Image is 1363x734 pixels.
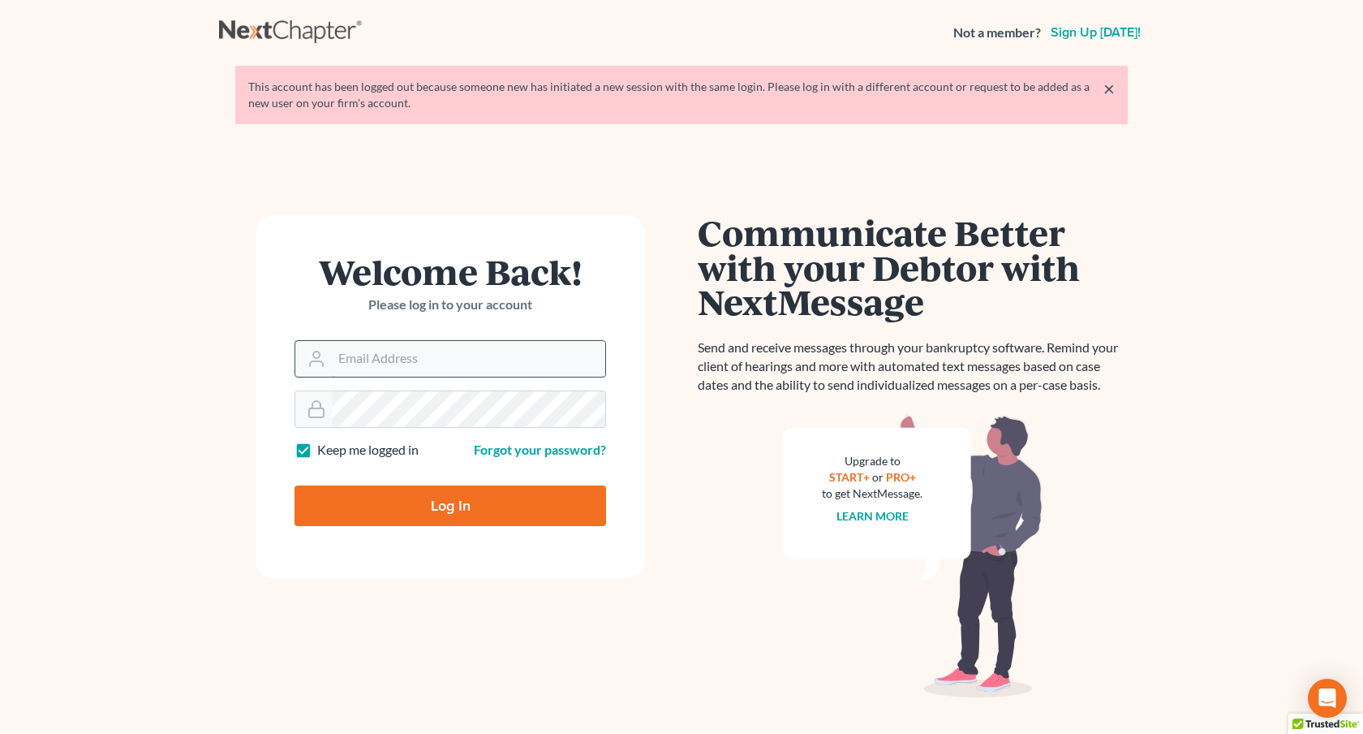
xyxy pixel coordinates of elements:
[953,24,1041,42] strong: Not a member?
[886,470,916,484] a: PRO+
[295,254,606,289] h1: Welcome Back!
[474,442,606,457] a: Forgot your password?
[1103,79,1115,98] a: ×
[822,486,922,502] div: to get NextMessage.
[1308,679,1347,718] div: Open Intercom Messenger
[248,79,1115,111] div: This account has been logged out because someone new has initiated a new session with the same lo...
[698,215,1128,319] h1: Communicate Better with your Debtor with NextMessage
[1047,26,1144,39] a: Sign up [DATE]!
[295,486,606,526] input: Log In
[783,414,1043,698] img: nextmessage_bg-59042aed3d76b12b5cd301f8e5b87938c9018125f34e5fa2b7a6b67550977c72.svg
[836,509,909,523] a: Learn more
[698,339,1128,395] p: Send and receive messages through your bankruptcy software. Remind your client of hearings and mo...
[872,470,884,484] span: or
[317,441,419,460] label: Keep me logged in
[829,470,870,484] a: START+
[332,341,605,377] input: Email Address
[295,296,606,314] p: Please log in to your account
[822,453,922,469] div: Upgrade to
